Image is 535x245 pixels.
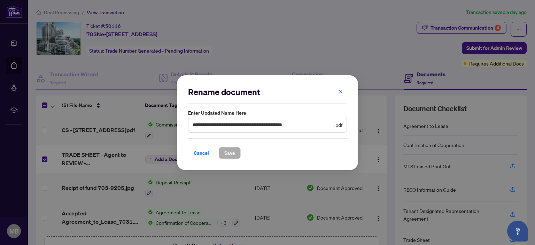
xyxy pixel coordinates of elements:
[334,121,342,128] span: .pdf
[219,147,241,159] button: Save
[188,109,347,117] label: Enter updated name here
[194,147,209,158] span: Cancel
[188,86,347,98] h2: Rename document
[188,147,215,159] button: Cancel
[507,221,528,242] button: Open asap
[338,89,343,94] span: close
